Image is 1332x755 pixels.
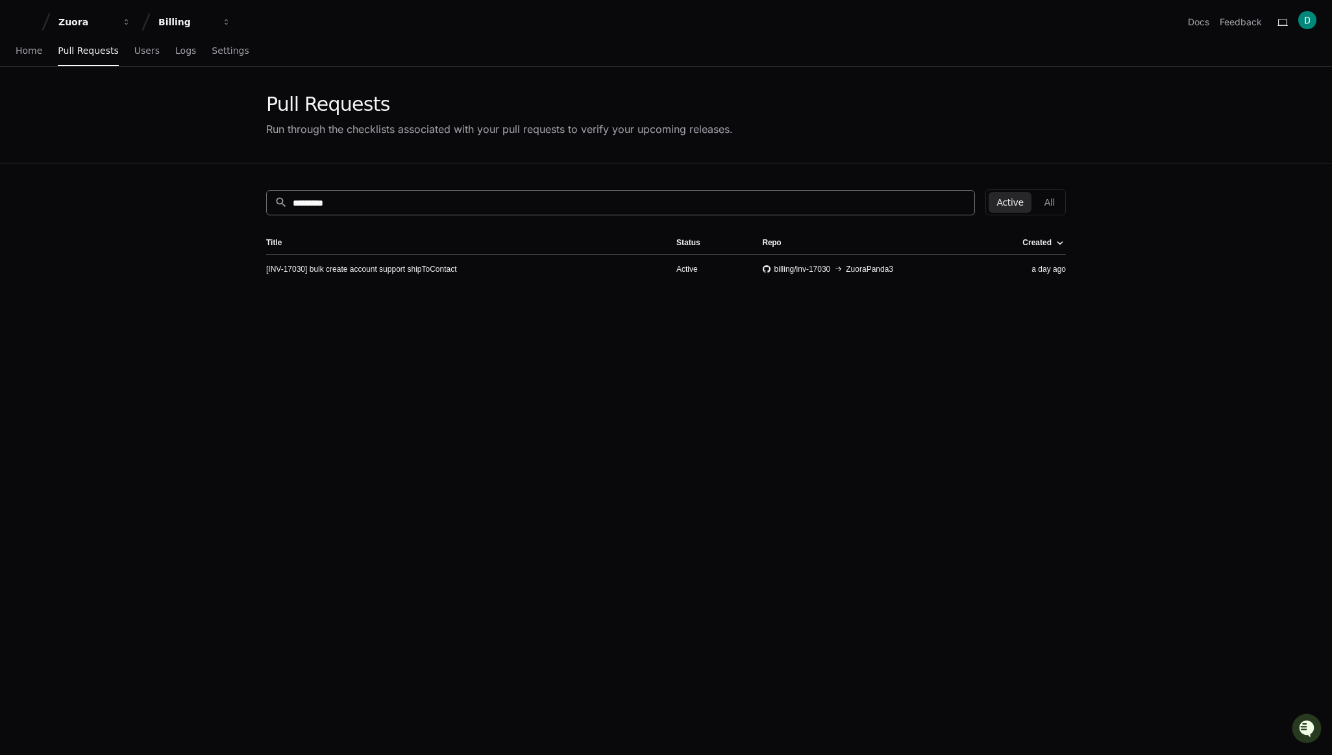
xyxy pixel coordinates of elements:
[212,47,249,54] span: Settings
[275,196,288,209] mat-icon: search
[1037,192,1063,213] button: All
[13,97,36,120] img: 1756235613930-3d25f9e4-fa56-45dd-b3ad-e072dfbd1548
[158,16,214,29] div: Billing
[58,16,114,29] div: Zuora
[221,101,236,116] button: Start new chat
[16,36,42,66] a: Home
[44,110,188,120] div: We're offline, but we'll be back soon!
[989,192,1031,213] button: Active
[16,47,42,54] span: Home
[1188,16,1209,29] a: Docs
[1022,237,1063,248] div: Created
[1022,237,1052,248] div: Created
[676,237,700,248] div: Status
[58,36,118,66] a: Pull Requests
[846,264,893,274] span: ZuoraPanda3
[266,264,457,274] a: [INV-17030] bulk create account support shipToContact
[92,136,157,146] a: Powered byPylon
[175,47,196,54] span: Logs
[1298,11,1316,29] img: ACg8ocIFPERxvfbx9sYPVYJX8WbyDwnC6QUjvJMrDROhFF9sjjdTeA=s96-c
[44,97,213,110] div: Start new chat
[13,13,39,39] img: PlayerZero
[53,10,136,34] button: Zuora
[266,93,733,116] div: Pull Requests
[994,264,1066,274] div: a day ago
[134,36,160,66] a: Users
[752,231,984,254] th: Repo
[129,136,157,146] span: Pylon
[266,237,656,248] div: Title
[1220,16,1262,29] button: Feedback
[13,52,236,73] div: Welcome
[676,264,742,274] div: Active
[58,47,118,54] span: Pull Requests
[134,47,160,54] span: Users
[175,36,196,66] a: Logs
[1290,712,1326,747] iframe: Open customer support
[153,10,236,34] button: Billing
[266,237,282,248] div: Title
[266,121,733,137] div: Run through the checklists associated with your pull requests to verify your upcoming releases.
[774,264,831,274] span: billing/inv-17030
[676,237,742,248] div: Status
[212,36,249,66] a: Settings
